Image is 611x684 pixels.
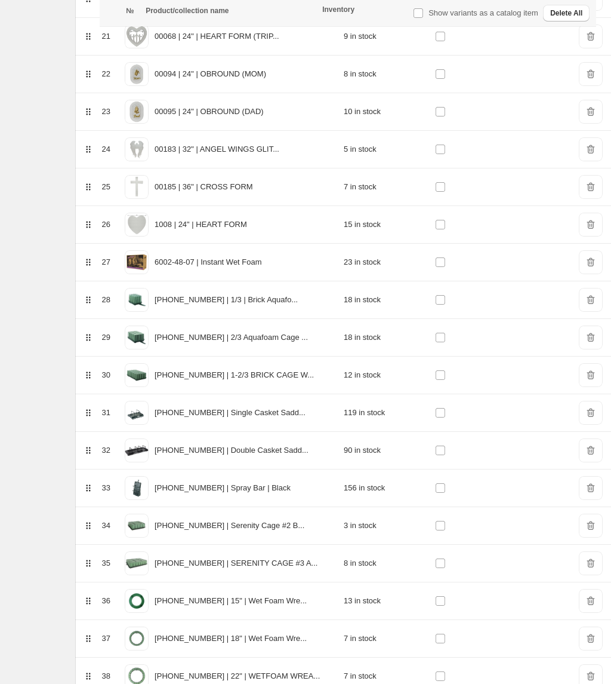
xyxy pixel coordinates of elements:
span: 36 [101,596,110,605]
span: 28 [101,295,110,304]
img: GetImage_85e7c0d9-136b-4d9d-bbac-bf43396d67ab.jpg [125,363,149,387]
p: [PHONE_NUMBER] | 1-2/3 BRICK CAGE W... [155,369,314,381]
td: 18 in stock [340,281,431,319]
span: Product/collection name [146,7,229,15]
td: 8 in stock [340,545,431,582]
span: 24 [101,145,110,154]
span: № [126,7,134,15]
td: 23 in stock [340,244,431,281]
span: 25 [101,182,110,191]
td: 5 in stock [340,131,431,168]
p: [PHONE_NUMBER] | 15" | Wet Foam Wre... [155,595,307,607]
p: [PHONE_NUMBER] | Single Casket Sadd... [155,407,305,419]
td: 9 in stock [340,18,431,56]
td: 10 in stock [340,93,431,131]
td: 7 in stock [340,168,431,206]
span: 31 [101,408,110,417]
img: 6002-48-07_1.jpg [125,250,149,274]
span: 34 [101,521,110,530]
p: 1008 | 24" | HEART FORM [155,219,247,231]
span: 23 [101,107,110,116]
span: 29 [101,333,110,342]
img: 613-12-07_1.jpg [125,288,149,312]
img: 620-06-04_1.jpg [125,438,149,462]
td: 15 in stock [340,206,431,244]
p: 00183 | 32" | ANGEL WINGS GLIT... [155,143,279,155]
span: 35 [101,559,110,568]
td: 18 in stock [340,319,431,357]
td: 7 in stock [340,620,431,658]
img: 614-12-07_1.jpg [125,326,149,349]
p: [PHONE_NUMBER] | 18" | Wet Foam Wre... [155,633,307,645]
span: 32 [101,446,110,455]
p: [PHONE_NUMBER] | Serenity Cage #2 B... [155,520,304,532]
button: Delete All [543,5,590,22]
td: 90 in stock [340,432,431,470]
span: 21 [101,32,110,41]
span: 22 [101,69,110,78]
img: 621-12-04_1.jpg [125,476,149,500]
p: 00068 | 24" | HEART FORM (TRIP... [155,30,279,42]
img: 665-06-07_1.jpg [125,514,149,538]
span: Show variants as a catalog item [428,8,538,17]
td: 12 in stock [340,357,431,394]
p: [PHONE_NUMBER] | 1/3 | Brick Aquafo... [155,294,298,306]
td: 3 in stock [340,507,431,545]
p: [PHONE_NUMBER] | 22" | WETFOAM WREA... [155,670,320,682]
span: 30 [101,370,110,379]
span: 26 [101,220,110,229]
p: [PHONE_NUMBER] | SERENITY CAGE #3 A... [155,557,317,569]
span: 37 [101,634,110,643]
p: 00185 | 36" | CROSS FORM [155,181,253,193]
p: 6002-48-07 | Instant Wet Foam [155,256,261,268]
p: [PHONE_NUMBER] | 2/3 Aquafoam Cage ... [155,332,308,343]
div: Inventory [322,5,406,14]
img: GetImage_aa7a5d1d-bf8a-45a5-bd9d-b9e0ea99c43c.jpg [125,551,149,575]
span: 33 [101,483,110,492]
img: GetImage_25096508-350f-483d-b9c5-f789d1f82ebe.jpg [125,627,149,651]
p: 00094 | 24" | OBROUND (MOM) [155,68,266,80]
p: [PHONE_NUMBER] | Double Casket Sadd... [155,444,308,456]
td: 156 in stock [340,470,431,507]
img: 619-12-04.jpg [125,402,149,424]
span: 38 [101,671,110,680]
td: 119 in stock [340,394,431,432]
img: 24INHEART_98d13e31-2b97-4213-88c3-da150abf4951.jpg [125,213,149,235]
span: Delete All [550,8,582,18]
td: 13 in stock [340,582,431,620]
p: 00095 | 24" | OBROUND (DAD) [155,106,264,118]
td: 8 in stock [340,56,431,93]
img: 679-06-07_1.jpg [125,589,149,613]
span: 27 [101,257,110,266]
p: [PHONE_NUMBER] | Spray Bar | Black [155,482,291,494]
